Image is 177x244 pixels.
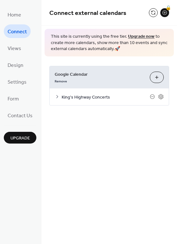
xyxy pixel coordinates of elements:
a: Design [4,58,27,72]
span: Connect external calendars [49,7,126,19]
span: King's Highway Concerts [62,94,150,100]
button: Upgrade [4,132,36,144]
span: Views [8,44,21,54]
span: Remove [55,79,67,83]
span: Design [8,61,23,70]
span: Contact Us [8,111,33,121]
span: Form [8,94,19,104]
a: Home [4,8,25,21]
a: Connect [4,24,31,38]
span: Upgrade [10,135,30,142]
span: Home [8,10,21,20]
span: This site is currently using the free tier. to create more calendars, show more than 10 events an... [51,34,168,52]
a: Upgrade now [128,32,155,41]
span: Settings [8,77,27,87]
a: Settings [4,75,30,88]
a: Views [4,41,25,55]
a: Contact Us [4,108,36,122]
span: Google Calendar [55,71,145,78]
a: Form [4,92,23,105]
span: Connect [8,27,27,37]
